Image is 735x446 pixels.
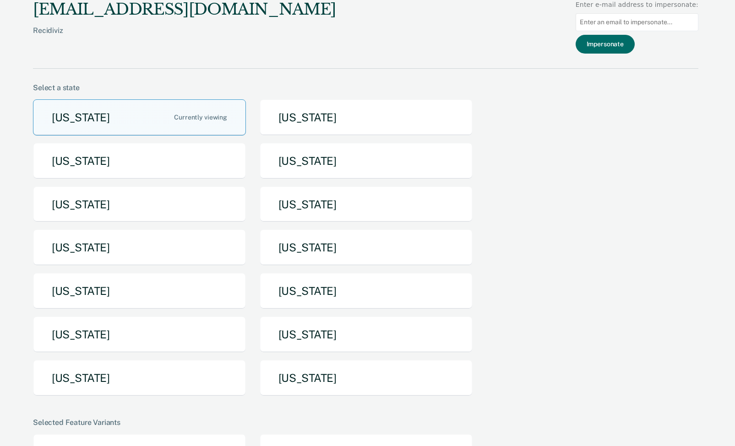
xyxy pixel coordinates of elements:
[260,316,473,353] button: [US_STATE]
[33,83,698,92] div: Select a state
[33,186,246,223] button: [US_STATE]
[576,13,698,31] input: Enter an email to impersonate...
[260,360,473,396] button: [US_STATE]
[260,186,473,223] button: [US_STATE]
[33,316,246,353] button: [US_STATE]
[260,143,473,179] button: [US_STATE]
[260,273,473,309] button: [US_STATE]
[33,26,336,49] div: Recidiviz
[33,143,246,179] button: [US_STATE]
[33,418,698,427] div: Selected Feature Variants
[33,99,246,136] button: [US_STATE]
[33,273,246,309] button: [US_STATE]
[33,229,246,266] button: [US_STATE]
[260,229,473,266] button: [US_STATE]
[260,99,473,136] button: [US_STATE]
[576,35,635,54] button: Impersonate
[33,360,246,396] button: [US_STATE]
